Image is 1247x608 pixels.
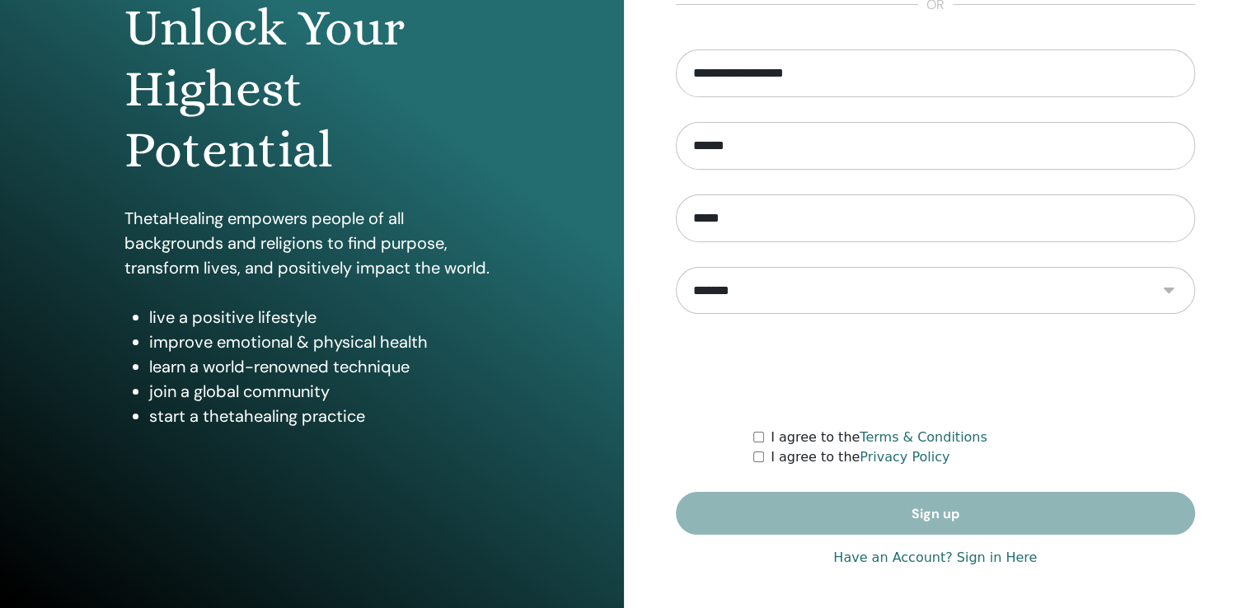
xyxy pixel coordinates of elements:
li: join a global community [149,379,499,404]
label: I agree to the [771,428,987,447]
label: I agree to the [771,447,949,467]
a: Have an Account? Sign in Here [833,548,1037,568]
p: ThetaHealing empowers people of all backgrounds and religions to find purpose, transform lives, a... [124,206,499,280]
li: live a positive lifestyle [149,305,499,330]
li: learn a world-renowned technique [149,354,499,379]
a: Terms & Conditions [860,429,987,445]
iframe: reCAPTCHA [810,339,1061,403]
li: improve emotional & physical health [149,330,499,354]
li: start a thetahealing practice [149,404,499,428]
a: Privacy Policy [860,449,949,465]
